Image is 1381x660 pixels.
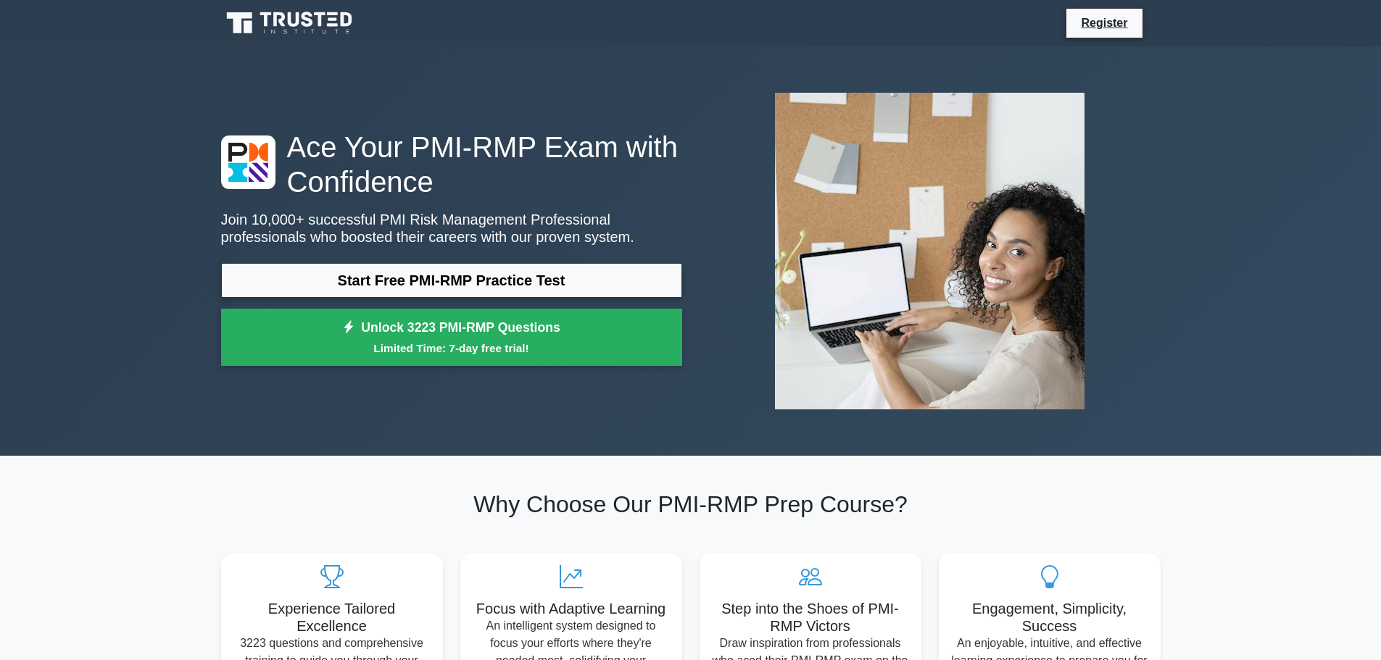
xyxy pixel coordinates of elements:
small: Limited Time: 7-day free trial! [239,340,664,356]
p: Join 10,000+ successful PMI Risk Management Professional professionals who boosted their careers ... [221,211,682,246]
a: Register [1072,14,1136,32]
h1: Ace Your PMI-RMP Exam with Confidence [221,130,682,199]
h5: Focus with Adaptive Learning [472,600,671,617]
h5: Step into the Shoes of PMI-RMP Victors [711,600,910,635]
h5: Experience Tailored Excellence [233,600,431,635]
h5: Engagement, Simplicity, Success [950,600,1149,635]
a: Start Free PMI-RMP Practice Test [221,263,682,298]
a: Unlock 3223 PMI-RMP QuestionsLimited Time: 7-day free trial! [221,309,682,367]
h2: Why Choose Our PMI-RMP Prep Course? [221,490,1161,518]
